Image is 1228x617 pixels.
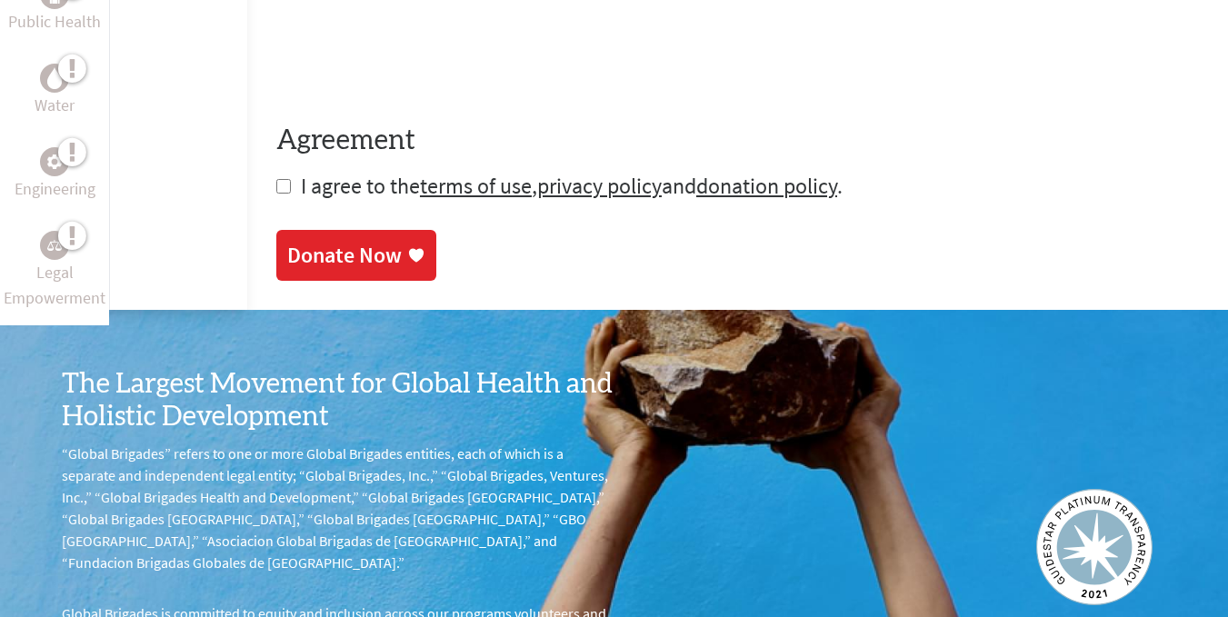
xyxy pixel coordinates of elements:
h3: The Largest Movement for Global Health and Holistic Development [62,368,614,433]
span: I agree to the , and . [301,172,843,200]
p: Legal Empowerment [4,260,105,311]
p: “Global Brigades” refers to one or more Global Brigades entities, each of which is a separate and... [62,443,614,573]
div: Water [40,64,69,93]
a: terms of use [420,172,532,200]
div: Engineering [40,147,69,176]
img: Water [47,68,62,89]
a: privacy policy [537,172,662,200]
a: WaterWater [35,64,75,118]
p: Water [35,93,75,118]
a: EngineeringEngineering [15,147,95,202]
h4: Agreement [276,124,1199,157]
div: Donate Now [287,241,402,270]
p: Public Health [8,9,101,35]
div: Legal Empowerment [40,231,69,260]
img: Engineering [47,154,62,169]
iframe: reCAPTCHA [276,17,553,88]
a: Legal EmpowermentLegal Empowerment [4,231,105,311]
img: Guidestar 2019 [1036,489,1153,605]
img: Legal Empowerment [47,240,62,251]
p: Engineering [15,176,95,202]
a: donation policy [696,172,837,200]
a: Donate Now [276,230,436,281]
